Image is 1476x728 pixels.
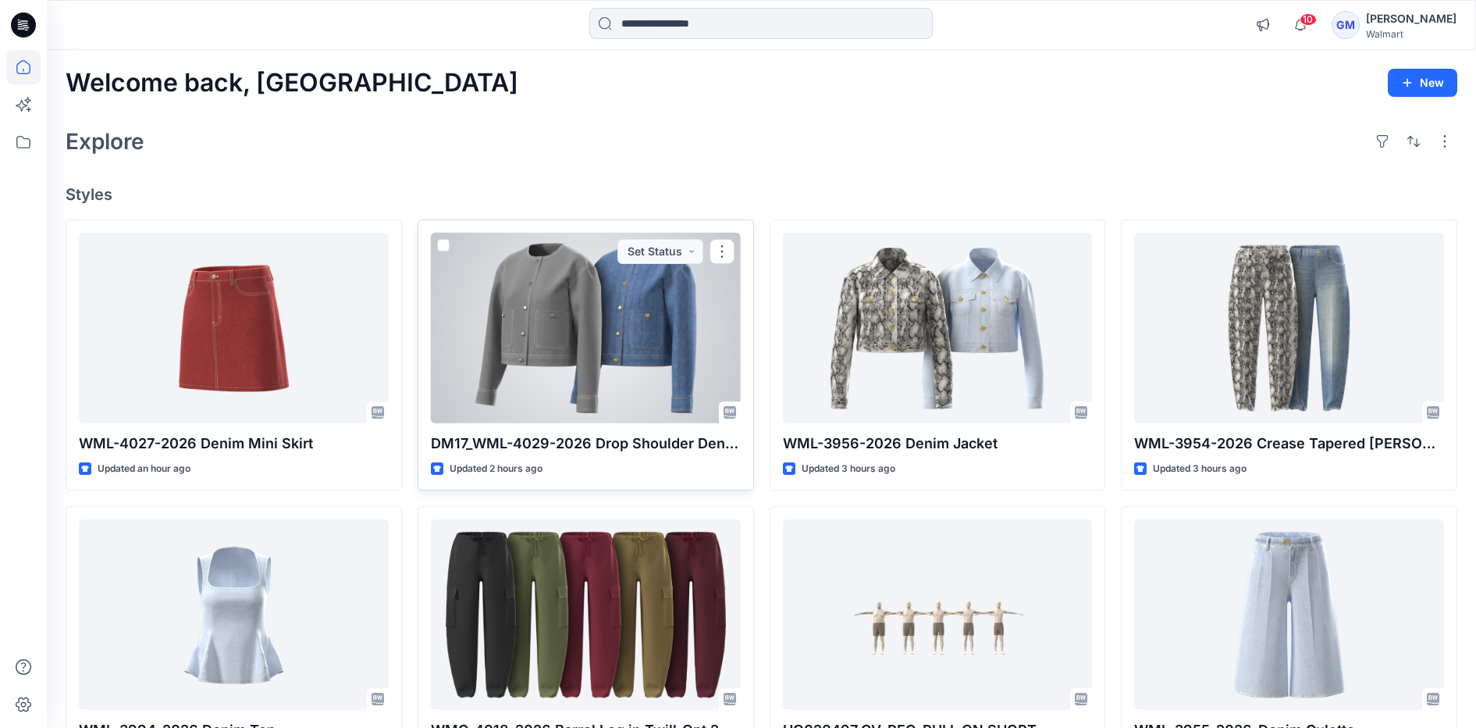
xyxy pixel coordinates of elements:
[431,433,741,455] p: DM17_WML-4029-2026 Drop Shoulder Denim [DEMOGRAPHIC_DATA] Jacket
[79,519,389,711] a: WML-3994-2026 Denim Top
[1366,9,1456,28] div: [PERSON_NAME]
[450,461,542,477] p: Updated 2 hours ago
[79,233,389,424] a: WML-4027-2026 Denim Mini Skirt
[783,233,1093,424] a: WML-3956-2026 Denim Jacket
[66,185,1457,204] h4: Styles
[1153,461,1247,477] p: Updated 3 hours ago
[66,129,144,154] h2: Explore
[1332,11,1360,39] div: GM
[1388,69,1457,97] button: New
[66,69,518,98] h2: Welcome back, [GEOGRAPHIC_DATA]
[783,519,1093,711] a: HQ020497_GV_REG_PULL ON SHORT
[431,233,741,424] a: DM17_WML-4029-2026 Drop Shoulder Denim Lady Jacket
[98,461,190,477] p: Updated an hour ago
[431,519,741,711] a: WMG-4018-2026 Barrel Leg in Twill_Opt 2
[1366,28,1456,40] div: Walmart
[79,433,389,455] p: WML-4027-2026 Denim Mini Skirt
[802,461,895,477] p: Updated 3 hours ago
[1134,233,1444,424] a: WML-3954-2026 Crease Tapered Jean
[1300,13,1317,26] span: 10
[783,433,1093,455] p: WML-3956-2026 Denim Jacket
[1134,433,1444,455] p: WML-3954-2026 Crease Tapered [PERSON_NAME]
[1134,519,1444,711] a: WML-3955-2026_Denim Culotte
